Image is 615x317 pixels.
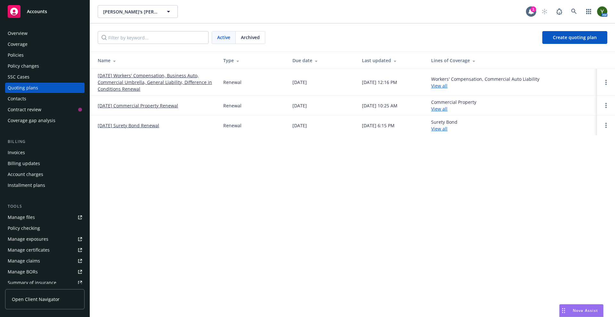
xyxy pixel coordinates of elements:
[530,6,536,12] div: 1
[5,72,85,82] a: SSC Cases
[542,31,607,44] a: Create quoting plan
[5,212,85,222] a: Manage files
[553,5,566,18] a: Report a Bug
[8,115,55,126] div: Coverage gap analysis
[582,5,595,18] a: Switch app
[362,57,421,64] div: Last updated
[5,278,85,288] a: Summary of insurance
[5,39,85,49] a: Coverage
[5,223,85,233] a: Policy checking
[8,94,26,104] div: Contacts
[8,278,56,288] div: Summary of insurance
[8,267,38,277] div: Manage BORs
[5,50,85,60] a: Policies
[602,102,610,109] a: Open options
[8,212,35,222] div: Manage files
[292,57,351,64] div: Due date
[103,8,159,15] span: [PERSON_NAME]'s [PERSON_NAME][GEOGRAPHIC_DATA]
[8,72,29,82] div: SSC Cases
[362,122,395,129] div: [DATE] 6:15 PM
[98,102,178,109] a: [DATE] Commercial Property Renewal
[8,28,28,38] div: Overview
[8,245,50,255] div: Manage certificates
[431,57,592,64] div: Lines of Coverage
[8,61,39,71] div: Policy changes
[223,122,242,129] div: Renewal
[602,121,610,129] a: Open options
[5,28,85,38] a: Overview
[431,99,476,112] div: Commercial Property
[5,138,85,145] div: Billing
[98,72,213,92] a: [DATE] Workers' Compensation, Business Auto, Commercial Umbrella, General Liability, Difference i...
[98,5,178,18] button: [PERSON_NAME]'s [PERSON_NAME][GEOGRAPHIC_DATA]
[292,102,307,109] div: [DATE]
[431,119,457,132] div: Surety Bond
[5,245,85,255] a: Manage certificates
[8,39,28,49] div: Coverage
[568,5,580,18] a: Search
[8,223,40,233] div: Policy checking
[27,9,47,14] span: Accounts
[5,234,85,244] a: Manage exposures
[5,115,85,126] a: Coverage gap analysis
[8,50,24,60] div: Policies
[553,34,597,40] span: Create quoting plan
[98,122,159,129] a: [DATE] Surety Bond Renewal
[573,308,598,313] span: Nova Assist
[559,304,603,317] button: Nova Assist
[431,126,447,132] a: View all
[223,57,282,64] div: Type
[560,304,568,317] div: Drag to move
[5,180,85,190] a: Installment plans
[8,180,45,190] div: Installment plans
[5,267,85,277] a: Manage BORs
[8,147,25,158] div: Invoices
[431,76,539,89] div: Workers' Compensation, Commercial Auto Liability
[5,147,85,158] a: Invoices
[241,34,260,41] span: Archived
[223,79,242,86] div: Renewal
[5,256,85,266] a: Manage claims
[5,169,85,179] a: Account charges
[8,169,43,179] div: Account charges
[217,34,230,41] span: Active
[8,83,38,93] div: Quoting plans
[5,61,85,71] a: Policy changes
[8,104,41,115] div: Contract review
[12,296,60,303] span: Open Client Navigator
[8,256,40,266] div: Manage claims
[5,158,85,169] a: Billing updates
[5,203,85,210] div: Tools
[8,158,40,169] div: Billing updates
[5,94,85,104] a: Contacts
[602,79,610,86] a: Open options
[292,79,307,86] div: [DATE]
[5,83,85,93] a: Quoting plans
[98,31,209,44] input: Filter by keyword...
[292,122,307,129] div: [DATE]
[8,234,48,244] div: Manage exposures
[223,102,242,109] div: Renewal
[538,5,551,18] a: Start snowing
[362,79,397,86] div: [DATE] 12:16 PM
[597,6,607,17] img: photo
[431,83,447,89] a: View all
[431,106,447,112] a: View all
[5,3,85,21] a: Accounts
[98,57,213,64] div: Name
[362,102,398,109] div: [DATE] 10:25 AM
[5,104,85,115] a: Contract review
